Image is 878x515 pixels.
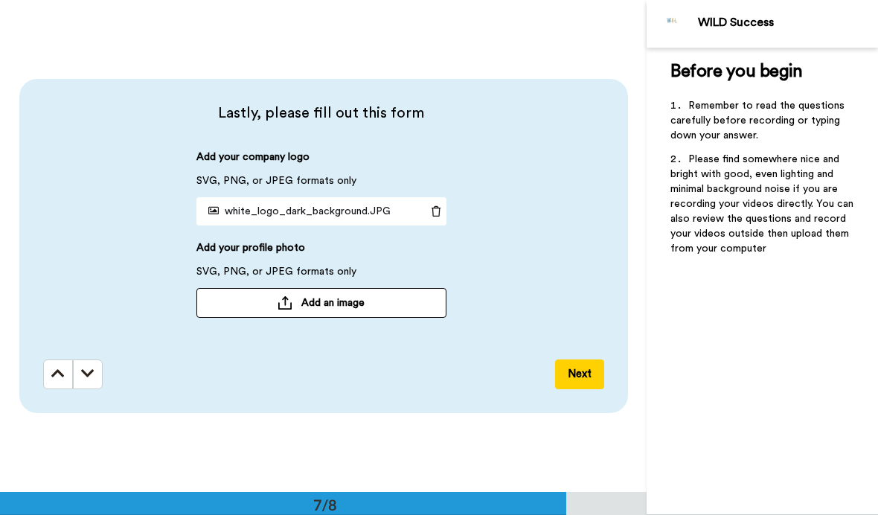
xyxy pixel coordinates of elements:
[289,494,361,515] div: 7/8
[670,154,856,254] span: Please find somewhere nice and bright with good, even lighting and minimal background noise if yo...
[196,264,356,288] span: SVG, PNG, or JPEG formats only
[670,63,802,80] span: Before you begin
[196,173,356,197] span: SVG, PNG, or JPEG formats only
[202,206,391,217] span: white_logo_dark_background.JPG
[196,150,310,173] span: Add your company logo
[43,103,600,124] span: Lastly, please fill out this form
[655,6,690,42] img: Profile Image
[301,295,365,310] span: Add an image
[555,359,604,389] button: Next
[670,100,847,141] span: Remember to read the questions carefully before recording or typing down your answer.
[196,240,305,264] span: Add your profile photo
[698,16,877,30] div: WILD Success
[196,288,446,318] button: Add an image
